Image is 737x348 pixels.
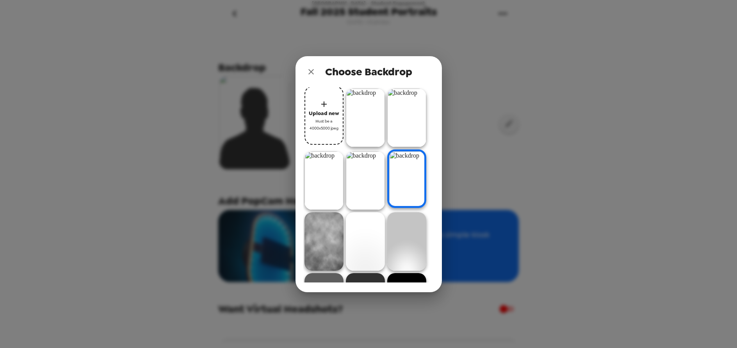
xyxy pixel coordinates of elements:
span: Must be a 4000x5000 jpeg [308,118,340,131]
img: backdrop [304,212,344,271]
img: backdrop [346,212,385,271]
img: backdrop [387,212,426,271]
img: backdrop [387,89,426,147]
span: Choose Backdrop [325,65,412,79]
img: backdrop [346,89,385,147]
img: backdrop [346,151,385,210]
button: close [303,64,319,80]
img: backdrop [304,273,344,332]
img: backdrop [387,273,426,332]
img: backdrop [387,149,426,208]
img: backdrop [346,273,385,332]
span: Upload new [309,109,339,118]
img: backdrop [304,151,344,210]
button: Upload newMust be a 4000x5000 jpeg [304,86,344,145]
